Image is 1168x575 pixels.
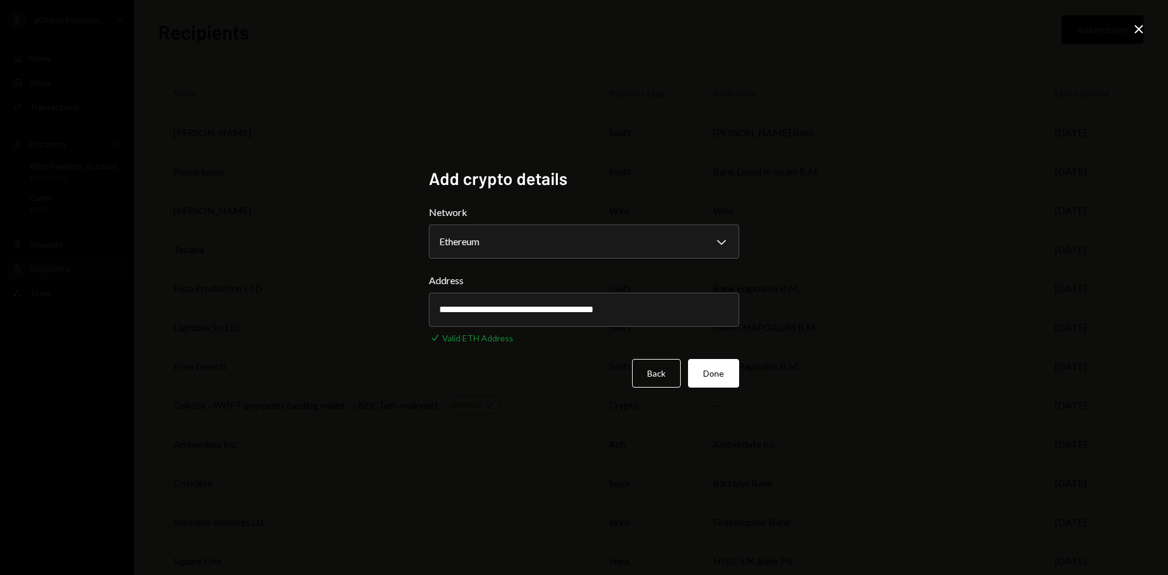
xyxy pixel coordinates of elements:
button: Done [688,359,739,388]
button: Back [632,359,681,388]
div: Valid ETH Address [442,332,513,344]
label: Network [429,205,739,220]
label: Address [429,273,739,288]
button: Network [429,225,739,259]
h2: Add crypto details [429,167,739,190]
